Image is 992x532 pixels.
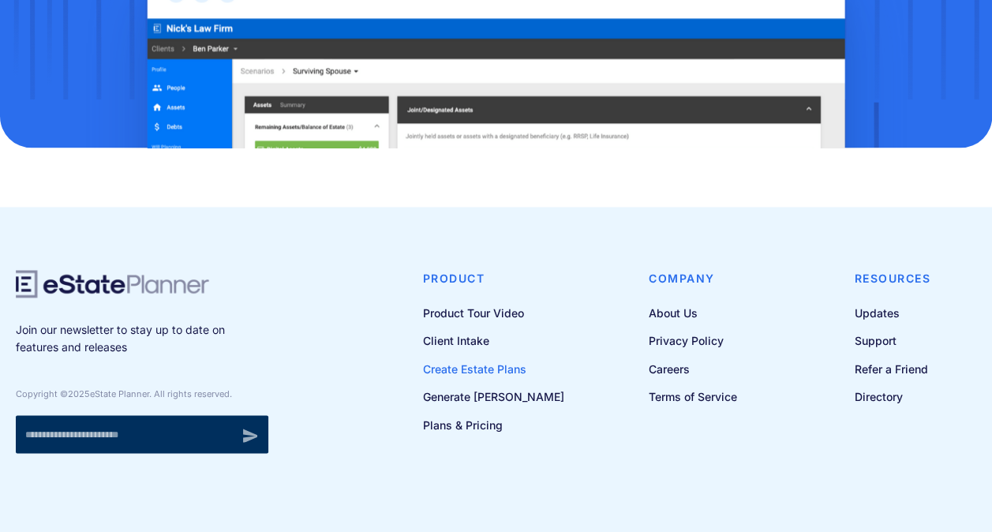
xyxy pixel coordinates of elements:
a: Privacy Policy [649,331,737,350]
h4: Company [649,270,737,287]
a: Directory [854,387,930,406]
a: Create Estate Plans [423,359,564,379]
a: Terms of Service [649,387,737,406]
a: Support [854,331,930,350]
div: Copyright © eState Planner. All rights reserved. [16,388,268,399]
a: Refer a Friend [854,359,930,379]
a: Product Tour Video [423,303,564,323]
h4: Product [423,270,564,287]
form: Newsletter signup [16,415,268,453]
a: About Us [649,303,737,323]
h4: Resources [854,270,930,287]
a: Plans & Pricing [423,414,564,434]
a: Generate [PERSON_NAME] [423,387,564,406]
span: 2025 [68,388,90,399]
a: Careers [649,359,737,379]
a: Updates [854,303,930,323]
a: Client Intake [423,331,564,350]
p: Join our newsletter to stay up to date on features and releases [16,321,268,357]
